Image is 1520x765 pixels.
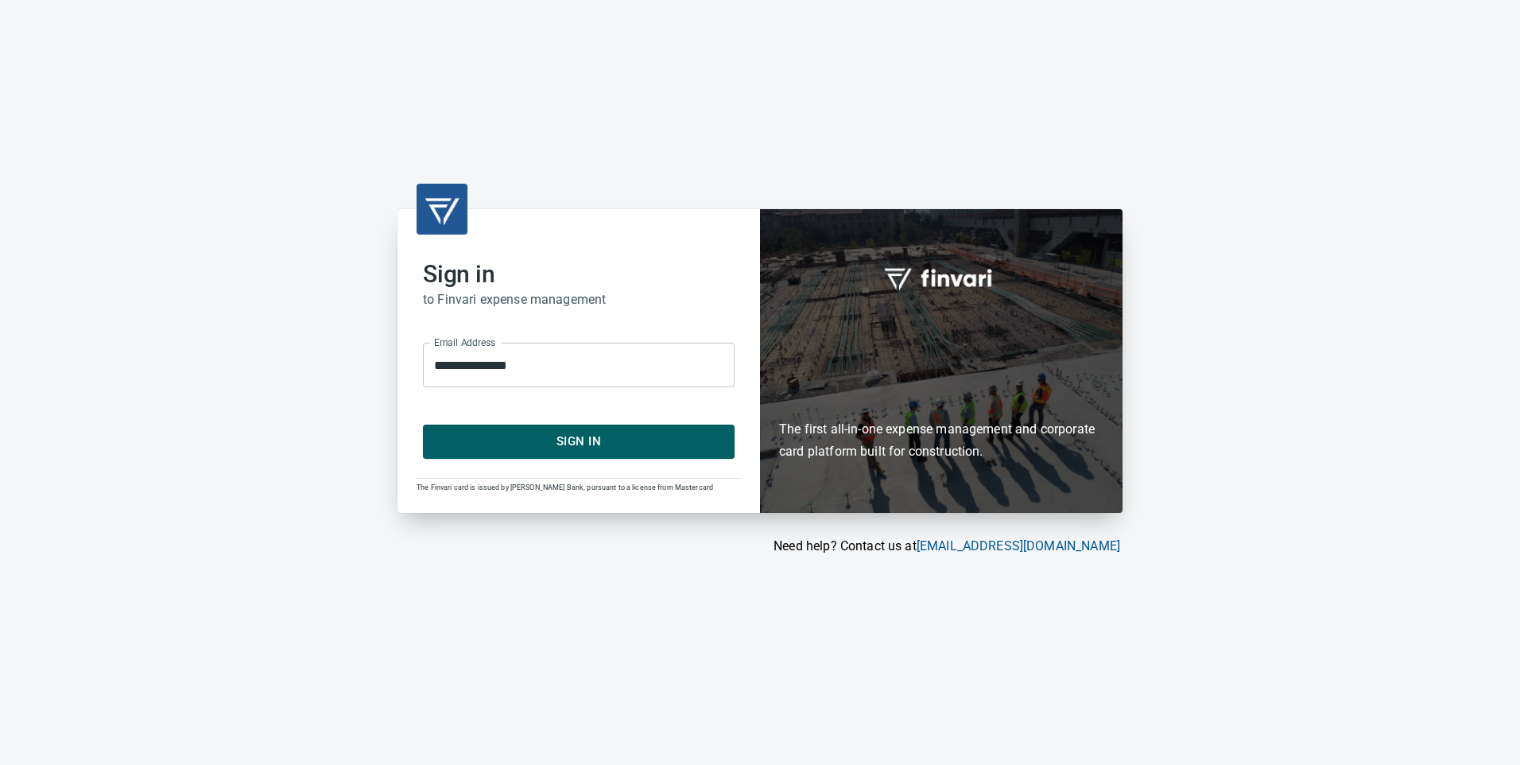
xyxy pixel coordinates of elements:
div: Finvari [760,209,1123,512]
button: Sign In [423,425,735,458]
img: transparent_logo.png [423,190,461,228]
h2: Sign in [423,260,735,289]
span: Sign In [440,431,717,452]
span: The Finvari card is issued by [PERSON_NAME] Bank, pursuant to a license from Mastercard [417,483,713,491]
h6: to Finvari expense management [423,289,735,311]
img: fullword_logo_white.png [882,259,1001,296]
a: [EMAIL_ADDRESS][DOMAIN_NAME] [917,538,1120,553]
p: Need help? Contact us at [397,537,1120,556]
h6: The first all-in-one expense management and corporate card platform built for construction. [779,326,1103,463]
